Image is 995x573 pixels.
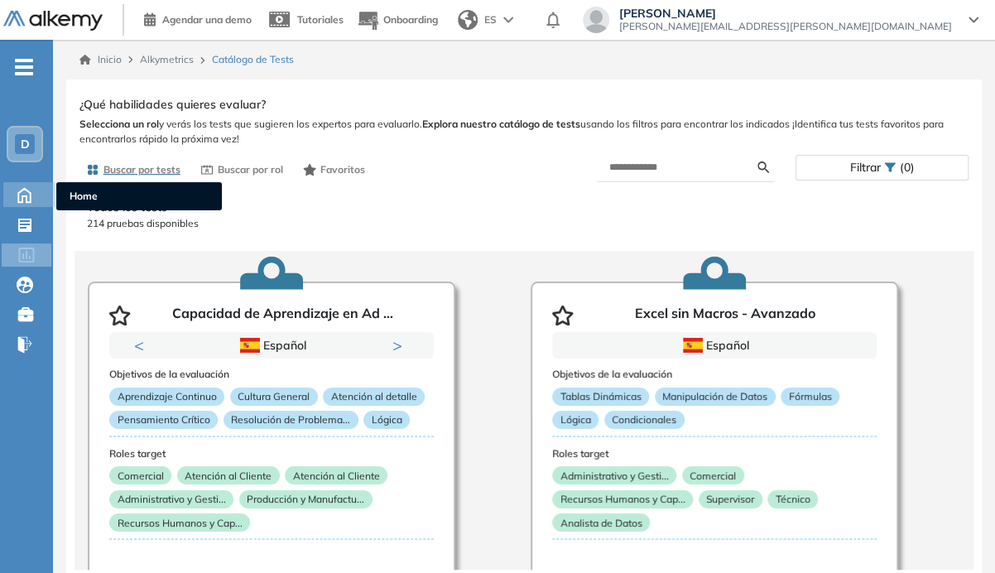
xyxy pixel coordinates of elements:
span: Filtrar [849,156,880,180]
a: Agendar una demo [144,8,252,28]
span: Home [70,189,209,204]
h3: Objetivos de la evaluación [552,368,877,380]
b: Selecciona un rol [79,118,159,130]
p: 214 pruebas disponibles [87,216,961,231]
span: D [21,137,30,151]
span: Favoritos [320,162,364,177]
span: (0) [900,156,915,180]
p: Recursos Humanos y Cap... [109,513,250,532]
button: 1 [252,359,272,361]
button: Buscar por tests [79,156,187,184]
i: - [15,65,33,69]
p: Atención al Cliente [285,466,387,484]
p: Analista de Datos [552,513,650,532]
p: Condicionales [604,411,685,429]
p: Resolución de Problema... [224,411,358,429]
span: ES [484,12,497,27]
h3: Objetivos de la evaluación [109,368,434,380]
img: Logo [3,11,103,31]
p: Todos los tests [87,199,961,216]
p: Comercial [682,466,744,484]
span: ¿Qué habilidades quieres evaluar? [79,96,266,113]
button: Favoritos [296,156,372,184]
img: ESP [240,338,260,353]
span: Catálogo de Tests [212,52,294,67]
button: Onboarding [357,2,438,38]
p: Recursos Humanos y Cap... [552,490,693,508]
button: Next [392,337,409,354]
p: Comercial [109,466,171,484]
span: [PERSON_NAME][EMAIL_ADDRESS][PERSON_NAME][DOMAIN_NAME] [619,20,952,33]
span: Buscar por rol [218,162,283,177]
p: Capacidad de Aprendizaje en Ad ... [172,306,393,325]
img: ESP [683,338,703,353]
span: [PERSON_NAME] [619,7,952,20]
div: Español [611,336,818,354]
p: Atención al detalle [323,388,425,406]
h3: Roles target [552,448,877,460]
p: Aprendizaje Continuo [109,388,224,406]
p: Producción y Manufactu... [239,490,373,508]
b: Explora nuestro catálogo de tests [422,118,580,130]
h3: Roles target [109,448,434,460]
span: Onboarding [383,13,438,26]
span: Tutoriales [297,13,344,26]
div: Español [168,336,375,354]
p: Tablas Dinámicas [552,388,649,406]
iframe: Chat Widget [697,381,995,573]
img: arrow [503,17,513,23]
span: Alkymetrics [140,53,194,65]
p: Administrativo y Gesti... [109,490,233,508]
p: Lógica [363,411,410,429]
p: Excel sin Macros - Avanzado [635,306,815,325]
a: Inicio [79,52,122,67]
span: Buscar por tests [103,162,180,177]
button: 2 [278,359,291,361]
p: Cultura General [230,388,318,406]
button: Buscar por rol [194,156,290,184]
img: world [458,10,478,30]
span: y verás los tests que sugieren los expertos para evaluarlo. usando los filtros para encontrar los... [79,117,969,147]
span: Agendar una demo [162,13,252,26]
p: Manipulación de Datos [655,388,776,406]
button: Previous [134,337,151,354]
p: Atención al Cliente [177,466,280,484]
p: Pensamiento Crítico [109,411,218,429]
p: Lógica [552,411,598,429]
div: Widget de chat [697,381,995,573]
p: Administrativo y Gesti... [552,466,676,484]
